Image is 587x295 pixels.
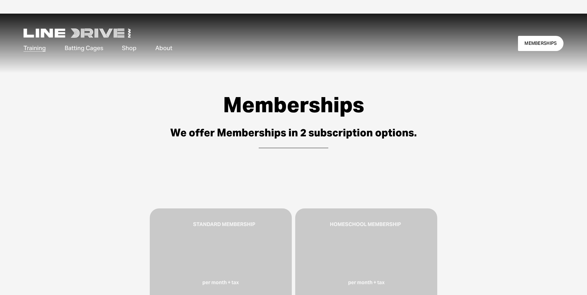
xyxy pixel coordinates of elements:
a: folder dropdown [24,43,46,53]
a: folder dropdown [65,43,103,53]
a: Shop [122,43,136,53]
strong: STANDARD MEMBERSHIP [193,221,255,228]
a: folder dropdown [155,43,172,53]
span: About [155,44,172,52]
strong: HOMESCHOOL MEMBERSHIP [330,221,401,228]
img: LineDrive NorthWest [24,28,131,38]
h1: Memberships [113,93,474,117]
a: MEMBERSHIPS [518,36,563,51]
strong: per month + tax [348,279,385,286]
span: Training [24,44,46,52]
span: Batting Cages [65,44,103,52]
h3: We offer Memberships in 2 subscription options. [113,126,474,139]
strong: per month + tax [202,279,239,286]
